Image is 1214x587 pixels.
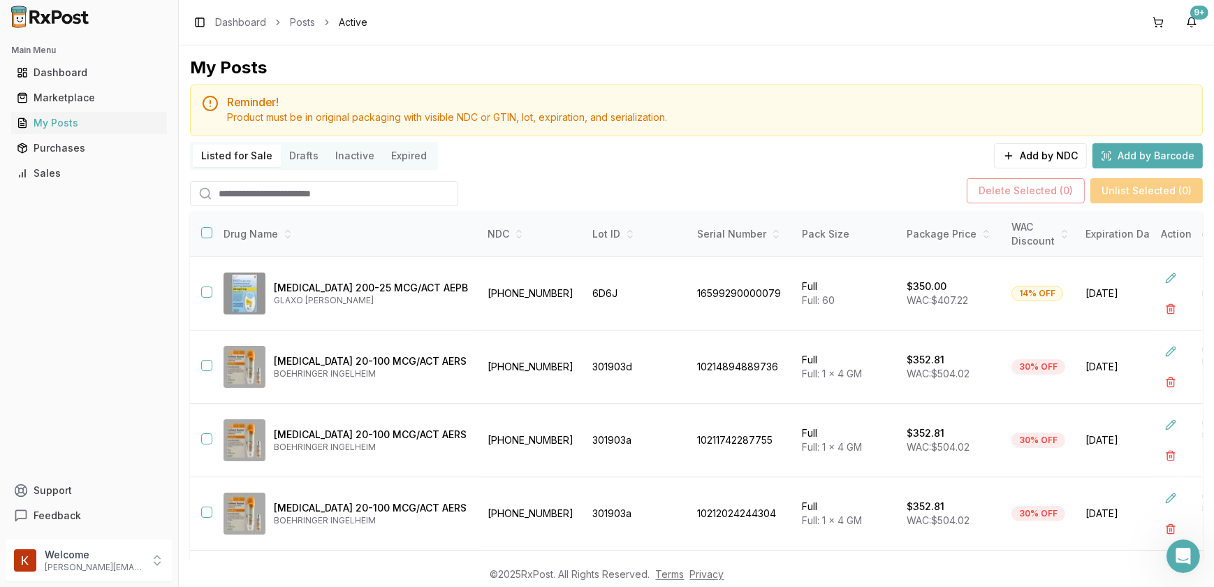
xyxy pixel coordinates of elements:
span: [DATE] [1085,287,1173,300]
td: 301903a [584,477,689,551]
button: Edit [1158,339,1183,364]
p: $350.00 [907,280,946,293]
td: 10212024244304 [689,477,794,551]
p: $352.81 [907,500,944,514]
span: Active [339,15,367,29]
th: Action [1150,212,1203,257]
p: [PERSON_NAME][EMAIL_ADDRESS][DOMAIN_NAME] [45,562,142,573]
td: 6D6J [584,257,689,331]
span: WAC: $504.02 [907,514,970,526]
button: Listed for Sale [193,145,281,167]
p: [MEDICAL_DATA] 20-100 MCG/ACT AERS [274,501,468,515]
img: RxPost Logo [6,6,95,28]
p: BOEHRINGER INGELHEIM [274,515,468,526]
div: 30% OFF [1011,359,1065,375]
span: Full: 1 x 4 GM [802,368,862,379]
span: WAC: $504.02 [907,368,970,379]
td: [PHONE_NUMBER] [479,477,584,551]
button: My Posts [6,112,173,134]
button: 9+ [1180,11,1203,34]
div: WAC Discount [1011,220,1069,248]
button: Delete [1158,516,1183,542]
p: [MEDICAL_DATA] 200-25 MCG/ACT AEPB [274,281,468,295]
div: Sales [17,166,161,180]
div: Package Price [907,227,995,241]
img: Breo Ellipta 200-25 MCG/ACT AEPB [224,273,265,314]
button: Delete [1158,296,1183,321]
td: 16599290000079 [689,257,794,331]
div: NDC [488,227,576,241]
button: Purchases [6,137,173,159]
div: Marketplace [17,91,161,105]
td: [PHONE_NUMBER] [479,331,584,404]
div: Expiration Date [1085,227,1173,241]
div: Purchases [17,141,161,155]
img: Combivent Respimat 20-100 MCG/ACT AERS [224,493,265,535]
button: Edit [1158,412,1183,437]
div: 14% OFF [1011,286,1063,301]
a: Dashboard [215,15,266,29]
div: 30% OFF [1011,506,1065,521]
a: Posts [290,15,315,29]
button: Support [6,478,173,503]
button: Edit [1158,486,1183,511]
button: Sales [6,162,173,184]
div: Dashboard [17,66,161,80]
span: Full: 1 x 4 GM [802,441,862,453]
div: Drug Name [224,227,468,241]
a: Purchases [11,136,167,161]
a: Privacy [690,568,724,580]
button: Inactive [327,145,383,167]
td: 301903a [584,404,689,477]
img: Combivent Respimat 20-100 MCG/ACT AERS [224,346,265,388]
td: Full [794,257,898,331]
td: 301903d [584,331,689,404]
a: Terms [656,568,685,580]
div: My Posts [190,57,267,79]
td: 10214894889736 [689,331,794,404]
a: My Posts [11,110,167,136]
td: Full [794,477,898,551]
span: Full: 1 x 4 GM [802,514,862,526]
img: User avatar [14,549,36,572]
div: Product must be in original packaging with visible NDC or GTIN, lot, expiration, and serialization. [227,110,1191,124]
td: [PHONE_NUMBER] [479,404,584,477]
p: $352.81 [907,426,944,440]
h2: Main Menu [11,45,167,56]
img: Combivent Respimat 20-100 MCG/ACT AERS [224,419,265,461]
span: Full: 60 [802,294,835,306]
th: Pack Size [794,212,898,257]
p: BOEHRINGER INGELHEIM [274,368,468,379]
button: Edit [1158,266,1183,291]
span: WAC: $407.22 [907,294,968,306]
button: Marketplace [6,87,173,109]
div: Lot ID [592,227,680,241]
div: 9+ [1190,6,1208,20]
p: $352.81 [907,353,944,367]
button: Delete [1158,370,1183,395]
td: 10211742287755 [689,404,794,477]
span: [DATE] [1085,507,1173,521]
p: Welcome [45,548,142,562]
button: Dashboard [6,61,173,84]
a: Dashboard [11,60,167,85]
button: Add by Barcode [1092,143,1203,168]
button: Add by NDC [994,143,1087,168]
span: WAC: $504.02 [907,441,970,453]
h5: Reminder! [227,96,1191,108]
td: Full [794,404,898,477]
td: [PHONE_NUMBER] [479,257,584,331]
span: [DATE] [1085,360,1173,374]
nav: breadcrumb [215,15,367,29]
p: BOEHRINGER INGELHEIM [274,442,468,453]
span: [DATE] [1085,433,1173,447]
td: Full [794,331,898,404]
a: Sales [11,161,167,186]
button: Feedback [6,503,173,528]
p: [MEDICAL_DATA] 20-100 MCG/ACT AERS [274,428,468,442]
button: Expired [383,145,435,167]
p: [MEDICAL_DATA] 20-100 MCG/ACT AERS [274,354,468,368]
div: 30% OFF [1011,433,1065,448]
button: Delete [1158,443,1183,468]
iframe: Intercom live chat [1167,539,1200,573]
